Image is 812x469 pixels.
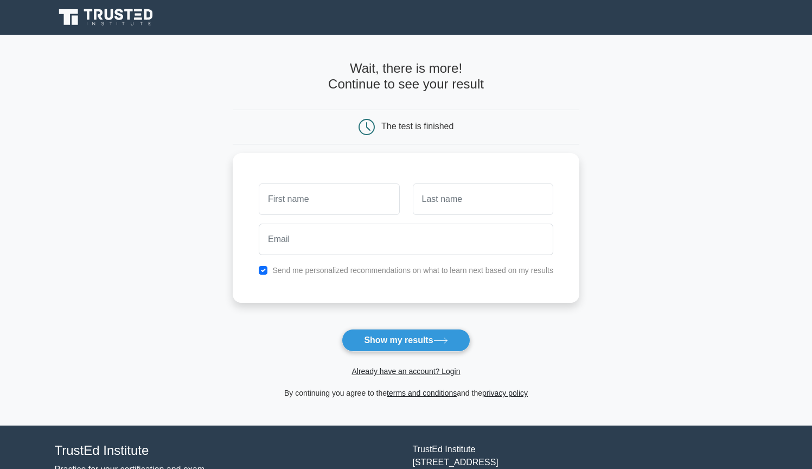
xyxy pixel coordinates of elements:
div: The test is finished [381,122,453,131]
a: privacy policy [482,389,528,397]
a: Already have an account? Login [351,367,460,376]
input: Last name [413,183,553,215]
h4: TrustEd Institute [55,443,400,459]
a: terms and conditions [387,389,457,397]
button: Show my results [342,329,470,352]
input: Email [259,224,553,255]
div: By continuing you agree to the and the [226,386,586,400]
label: Send me personalized recommendations on what to learn next based on my results [272,266,553,275]
h4: Wait, there is more! Continue to see your result [233,61,579,92]
input: First name [259,183,399,215]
